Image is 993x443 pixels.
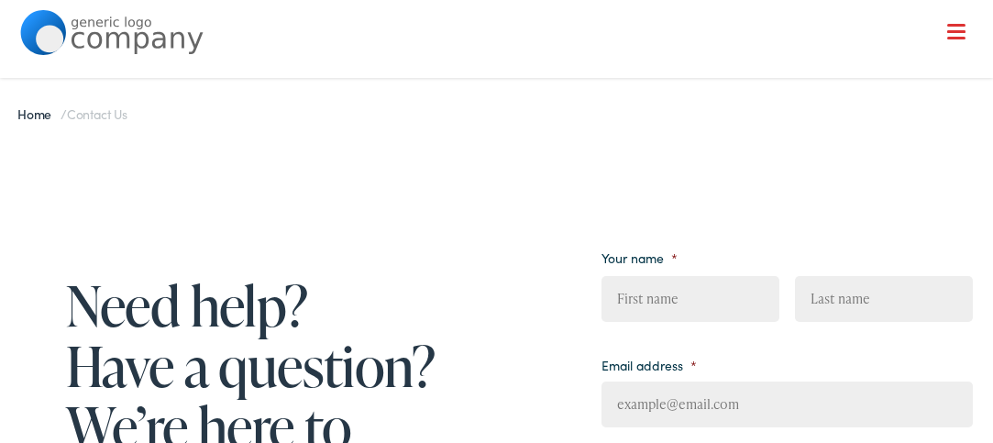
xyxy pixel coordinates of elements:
label: Email address [601,357,697,373]
input: First name [601,276,779,322]
span: Contact Us [67,105,127,123]
span: / [17,105,127,123]
input: example@email.com [601,382,973,427]
a: Home [17,105,61,123]
input: Last name [795,276,973,322]
a: What We Offer [34,73,974,130]
label: Your name [601,249,678,266]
